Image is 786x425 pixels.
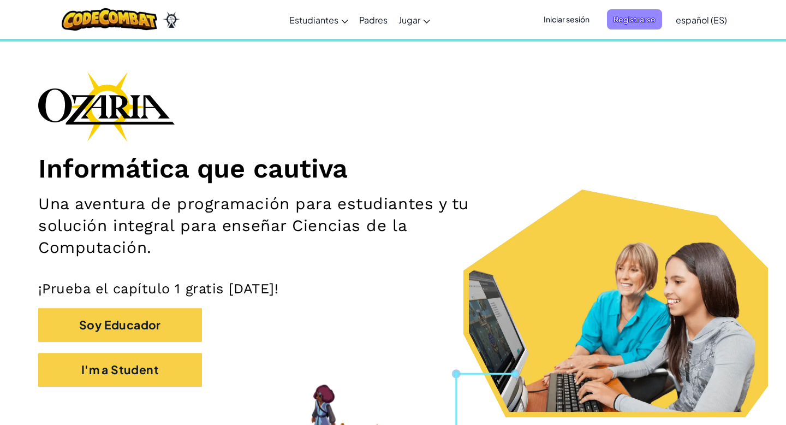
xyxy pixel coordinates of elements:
p: ¡Prueba el capítulo 1 gratis [DATE]! [38,280,748,298]
a: español (ES) [670,5,733,34]
button: I'm a Student [38,353,202,387]
span: Jugar [398,14,420,26]
button: Registrarse [607,9,662,29]
a: Padres [354,5,393,34]
img: CodeCombat logo [62,8,157,31]
h1: Informática que cautiva [38,152,748,185]
img: Ozaria [163,11,180,28]
button: Iniciar sesión [537,9,596,29]
img: Ozaria branding logo [38,72,175,141]
button: Soy Educador [38,308,202,342]
span: español (ES) [676,14,727,26]
a: Jugar [393,5,436,34]
h2: Una aventura de programación para estudiantes y tu solución integral para enseñar Ciencias de la ... [38,193,514,258]
span: Estudiantes [289,14,338,26]
a: Estudiantes [284,5,354,34]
